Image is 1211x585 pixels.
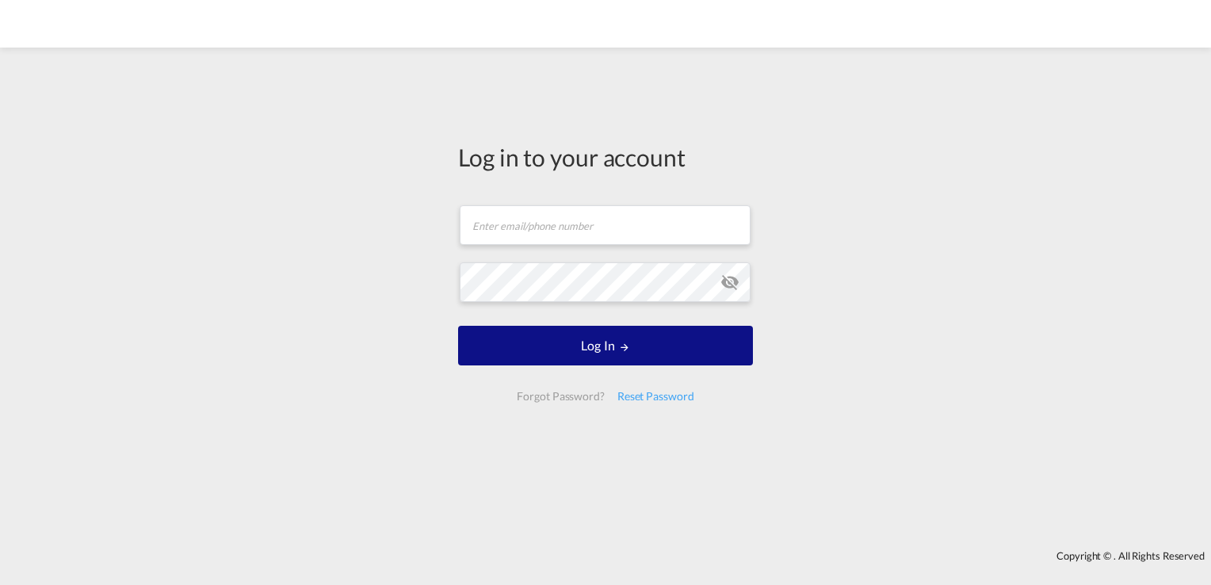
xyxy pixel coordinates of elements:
button: LOGIN [458,326,753,365]
md-icon: icon-eye-off [720,273,739,292]
div: Reset Password [611,382,701,411]
div: Log in to your account [458,140,753,174]
div: Forgot Password? [510,382,610,411]
input: Enter email/phone number [460,205,751,245]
